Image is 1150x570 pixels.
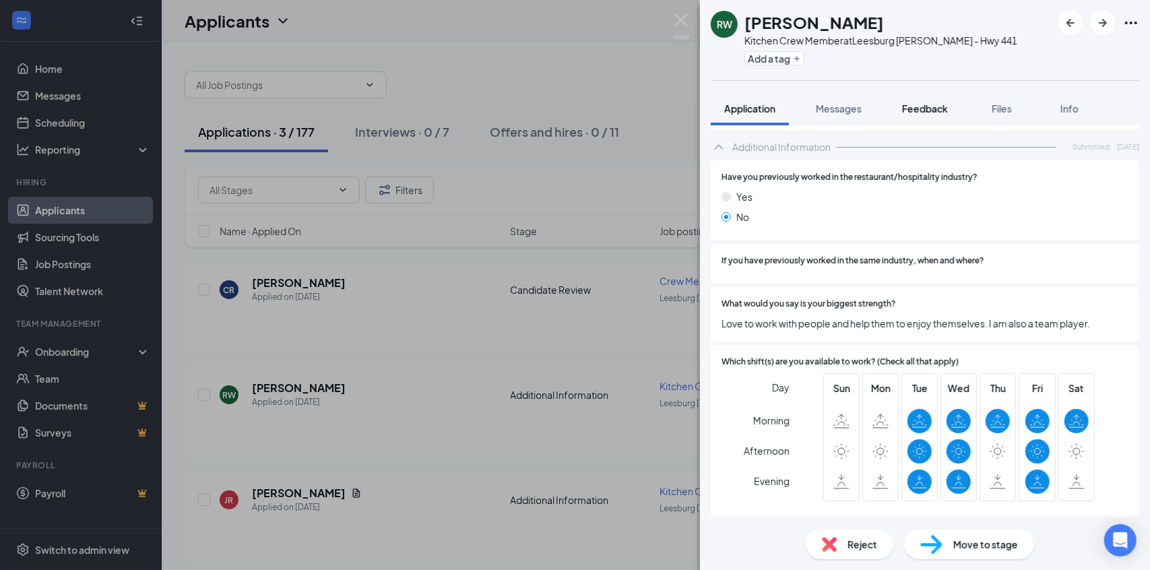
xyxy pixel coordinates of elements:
[754,469,790,493] span: Evening
[772,380,790,395] span: Day
[1058,11,1083,35] button: ArrowLeftNew
[717,18,732,31] div: RW
[732,140,831,154] div: Additional Information
[1095,15,1111,31] svg: ArrowRight
[736,210,749,224] span: No
[722,316,1128,331] span: Love to work with people and help them to enjoy themselves. I am also a team player.
[1060,102,1079,115] span: Info
[1073,141,1112,152] span: Submitted:
[1091,11,1115,35] button: ArrowRight
[711,139,727,155] svg: ChevronUp
[953,537,1018,552] span: Move to stage
[902,102,948,115] span: Feedback
[848,537,877,552] span: Reject
[1104,524,1137,557] div: Open Intercom Messenger
[868,381,893,395] span: Mon
[722,356,959,369] span: Which shift(s) are you available to work? (Check all that apply)
[724,102,775,115] span: Application
[722,171,978,184] span: Have you previously worked in the restaurant/hospitality industry?
[907,381,932,395] span: Tue
[1117,141,1139,152] span: [DATE]
[829,381,854,395] span: Sun
[1025,381,1050,395] span: Fri
[736,189,753,204] span: Yes
[1064,381,1089,395] span: Sat
[1123,15,1139,31] svg: Ellipses
[744,439,790,463] span: Afternoon
[722,298,896,311] span: What would you say is your biggest strength?
[816,102,862,115] span: Messages
[992,102,1012,115] span: Files
[744,34,1017,47] div: Kitchen Crew Member at Leesburg [PERSON_NAME] - Hwy 441
[986,381,1010,395] span: Thu
[722,255,984,267] span: If you have previously worked in the same industry, when and where?
[1062,15,1079,31] svg: ArrowLeftNew
[744,11,884,34] h1: [PERSON_NAME]
[744,51,804,65] button: PlusAdd a tag
[753,408,790,433] span: Morning
[793,55,801,63] svg: Plus
[947,381,971,395] span: Wed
